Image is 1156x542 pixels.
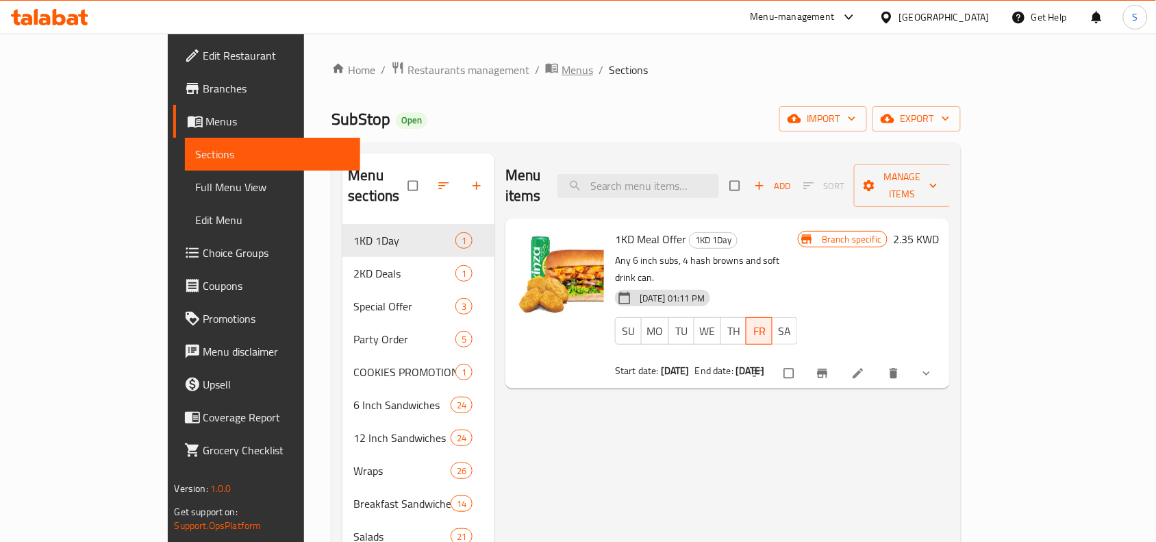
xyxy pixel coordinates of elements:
[451,430,473,446] div: items
[203,376,350,393] span: Upsell
[185,171,361,204] a: Full Menu View
[391,61,529,79] a: Restaurants management
[451,399,472,412] span: 24
[743,358,776,389] button: sort-choices
[879,358,912,389] button: delete
[700,321,716,341] span: WE
[790,110,856,127] span: import
[173,269,361,302] a: Coupons
[746,317,772,345] button: FR
[535,62,540,78] li: /
[381,62,386,78] li: /
[455,232,473,249] div: items
[456,267,472,280] span: 1
[353,364,455,380] span: COOKIES PROMOTION
[353,298,455,315] span: Special Offer
[173,72,361,105] a: Branches
[429,171,462,201] span: Sort sections
[776,360,805,386] span: Select to update
[342,487,494,520] div: Breakfast Sandwiches14
[455,265,473,282] div: items
[331,61,961,79] nav: breadcrumb
[451,495,473,512] div: items
[772,317,798,345] button: SA
[185,138,361,171] a: Sections
[545,61,593,79] a: Menus
[505,165,541,206] h2: Menu items
[599,62,603,78] li: /
[396,112,427,129] div: Open
[196,146,350,162] span: Sections
[173,401,361,434] a: Coverage Report
[353,463,450,479] span: Wraps
[883,110,950,127] span: export
[342,224,494,257] div: 1KD 1Day1
[451,463,473,479] div: items
[615,362,659,380] span: Start date:
[173,335,361,368] a: Menu disclaimer
[751,175,794,197] span: Add item
[456,234,472,247] span: 1
[854,164,951,207] button: Manage items
[173,368,361,401] a: Upsell
[893,230,939,249] h6: 2.35 KWD
[675,321,689,341] span: TU
[348,165,408,206] h2: Menu sections
[173,236,361,269] a: Choice Groups
[203,442,350,458] span: Grocery Checklist
[689,232,738,249] div: 1KD 1Day
[615,229,686,249] span: 1KD Meal Offer
[794,175,854,197] span: Select section first
[353,430,450,446] span: 12 Inch Sandwiches
[353,495,450,512] span: Breakfast Sandwiches
[342,323,494,356] div: Party Order5
[203,310,350,327] span: Promotions
[899,10,990,25] div: [GEOGRAPHIC_DATA]
[456,333,472,346] span: 5
[400,173,429,199] span: Select all sections
[173,39,361,72] a: Edit Restaurant
[175,503,238,521] span: Get support on:
[353,232,455,249] span: 1KD 1Day
[647,321,664,341] span: MO
[455,298,473,315] div: items
[331,103,390,134] span: SubStop
[196,179,350,195] span: Full Menu View
[807,358,840,389] button: Branch-specific-item
[615,317,641,345] button: SU
[342,454,494,487] div: Wraps26
[203,343,350,360] span: Menu disclaimer
[516,230,604,317] img: 1KD Meal Offer
[455,364,473,380] div: items
[342,389,494,421] div: 6 Inch Sandwiches24
[779,106,867,132] button: import
[173,105,361,138] a: Menus
[816,233,887,246] span: Branch specific
[920,367,933,380] svg: Show Choices
[456,300,472,313] span: 3
[865,169,940,203] span: Manage items
[609,62,648,78] span: Sections
[342,356,494,389] div: COOKIES PROMOTION1
[562,62,593,78] span: Menus
[173,434,361,467] a: Grocery Checklist
[751,9,835,25] div: Menu-management
[722,173,751,199] span: Select section
[185,204,361,236] a: Edit Menu
[407,62,529,78] span: Restaurants management
[778,321,792,341] span: SA
[175,480,208,497] span: Version:
[690,232,737,248] span: 1KD 1Day
[695,362,733,380] span: End date:
[353,331,455,347] div: Party Order
[203,409,350,426] span: Coverage Report
[451,497,472,510] span: 14
[451,465,472,478] span: 26
[751,175,794,197] button: Add
[641,317,669,345] button: MO
[353,397,450,413] span: 6 Inch Sandwiches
